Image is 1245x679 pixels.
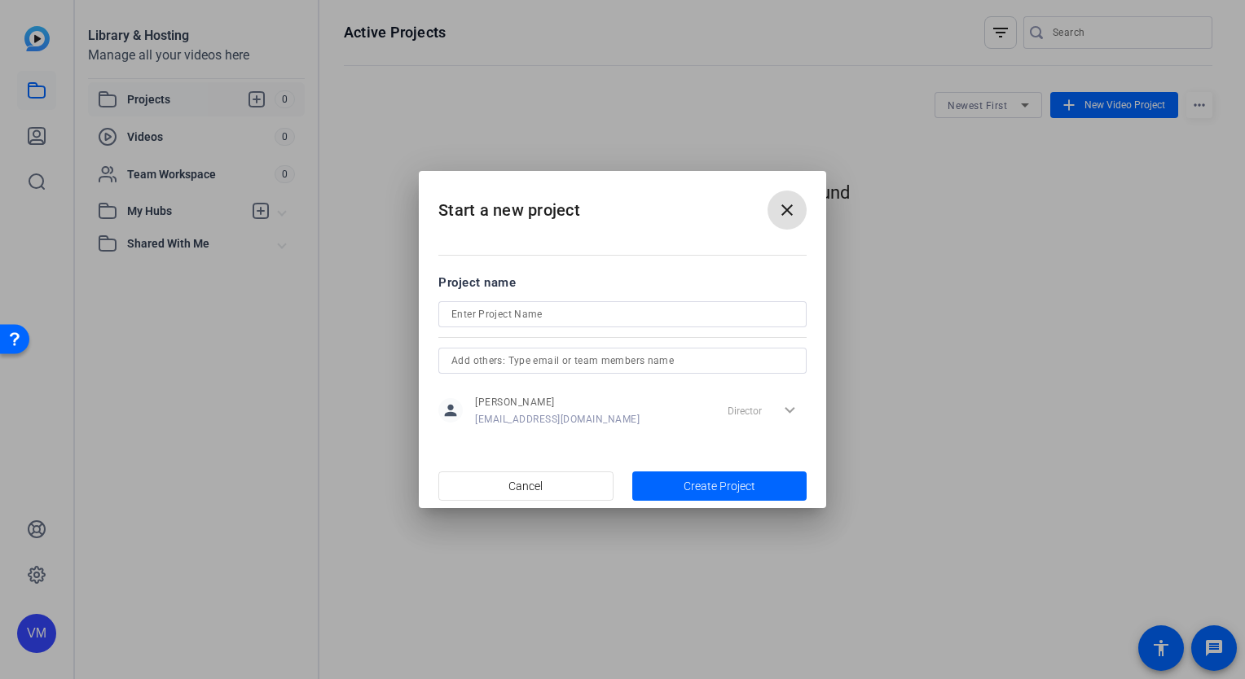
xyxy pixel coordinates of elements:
span: [PERSON_NAME] [475,396,640,409]
div: Project name [438,274,807,291]
button: Create Project [632,471,807,501]
mat-icon: person [438,398,463,423]
button: Cancel [438,471,614,501]
input: Enter Project Name [451,304,794,324]
span: [EMAIL_ADDRESS][DOMAIN_NAME] [475,413,640,426]
h2: Start a new project [419,171,826,237]
span: Create Project [684,478,755,495]
input: Add others: Type email or team members name [451,351,794,370]
mat-icon: close [777,200,797,220]
span: Cancel [508,471,543,502]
